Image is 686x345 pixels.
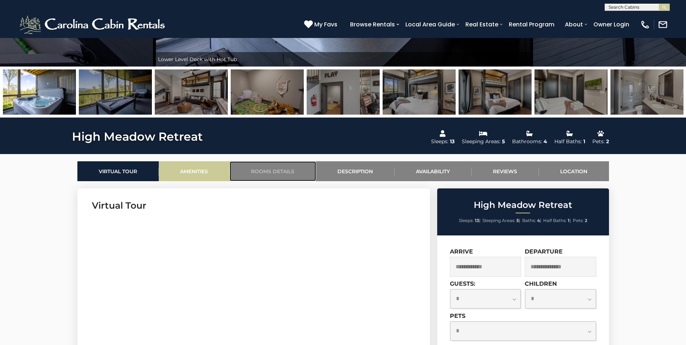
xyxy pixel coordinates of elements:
a: Availability [395,161,472,181]
a: Owner Login [590,18,633,31]
img: 164924611 [79,69,152,115]
strong: 13 [475,218,479,223]
img: 164745674 [231,69,304,115]
h3: Virtual Tour [92,199,416,212]
img: 164754157 [3,69,76,115]
a: About [561,18,587,31]
strong: 5 [516,218,519,223]
a: Location [539,161,609,181]
label: Arrive [450,248,473,255]
span: My Favs [314,20,337,29]
span: Half Baths: [543,218,567,223]
a: Description [316,161,395,181]
span: Pets: [573,218,584,223]
strong: 2 [585,218,587,223]
li: | [482,216,520,225]
img: 164745669 [459,69,532,115]
a: Local Area Guide [402,18,459,31]
span: Baths: [522,218,536,223]
img: 164745670 [534,69,608,115]
div: Lower Level Deck with Hot Tub [154,52,532,67]
img: White-1-2.png [18,14,168,35]
a: Real Estate [462,18,502,31]
span: Sleeping Areas: [482,218,515,223]
img: phone-regular-white.png [640,20,650,30]
img: mail-regular-white.png [658,20,668,30]
label: Guests: [450,280,475,287]
h2: High Meadow Retreat [439,200,607,210]
a: Rooms Details [230,161,316,181]
a: Reviews [472,161,539,181]
strong: 4 [537,218,540,223]
a: My Favs [304,20,339,29]
a: Rental Program [505,18,558,31]
a: Browse Rentals [346,18,399,31]
label: Pets [450,312,465,319]
li: | [522,216,541,225]
img: 164745671 [383,69,456,115]
strong: 1 [568,218,570,223]
img: 164745673 [307,69,380,115]
a: Amenities [159,161,230,181]
li: | [459,216,481,225]
li: | [543,216,571,225]
img: 164745667 [155,69,228,115]
span: Sleeps: [459,218,474,223]
label: Departure [525,248,563,255]
img: 164745672 [610,69,683,115]
label: Children [525,280,557,287]
a: Virtual Tour [77,161,159,181]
